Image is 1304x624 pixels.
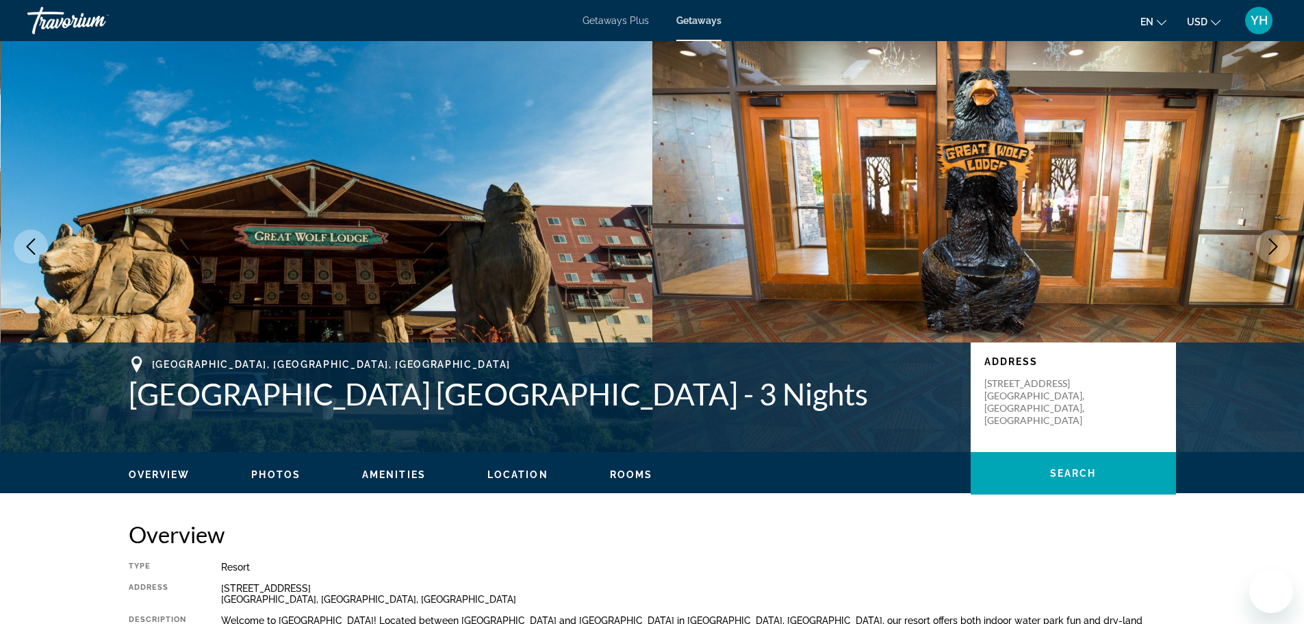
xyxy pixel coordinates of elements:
[1050,468,1097,479] span: Search
[27,3,164,38] a: Travorium
[129,521,1176,548] h2: Overview
[610,469,653,481] button: Rooms
[1140,16,1153,27] span: en
[362,469,426,481] button: Amenities
[971,452,1176,495] button: Search
[984,356,1162,367] p: Address
[1187,16,1207,27] span: USD
[221,562,1176,573] div: Resort
[676,15,721,26] a: Getaways
[610,469,653,480] span: Rooms
[251,469,301,480] span: Photos
[1249,569,1293,613] iframe: Кнопка для запуску вікна повідомлень
[129,583,187,605] div: Address
[152,359,511,370] span: [GEOGRAPHIC_DATA], [GEOGRAPHIC_DATA], [GEOGRAPHIC_DATA]
[14,229,48,264] button: Previous image
[1187,12,1220,32] button: Change currency
[129,469,190,481] button: Overview
[1256,229,1290,264] button: Next image
[1140,12,1166,32] button: Change language
[583,15,649,26] a: Getaways Plus
[129,469,190,480] span: Overview
[487,469,548,480] span: Location
[129,562,187,573] div: Type
[129,376,957,412] h1: [GEOGRAPHIC_DATA] [GEOGRAPHIC_DATA] - 3 Nights
[1251,14,1268,27] span: YH
[221,583,1176,605] div: [STREET_ADDRESS] [GEOGRAPHIC_DATA], [GEOGRAPHIC_DATA], [GEOGRAPHIC_DATA]
[487,469,548,481] button: Location
[362,469,426,480] span: Amenities
[1241,6,1277,35] button: User Menu
[251,469,301,481] button: Photos
[984,377,1094,427] p: [STREET_ADDRESS] [GEOGRAPHIC_DATA], [GEOGRAPHIC_DATA], [GEOGRAPHIC_DATA]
